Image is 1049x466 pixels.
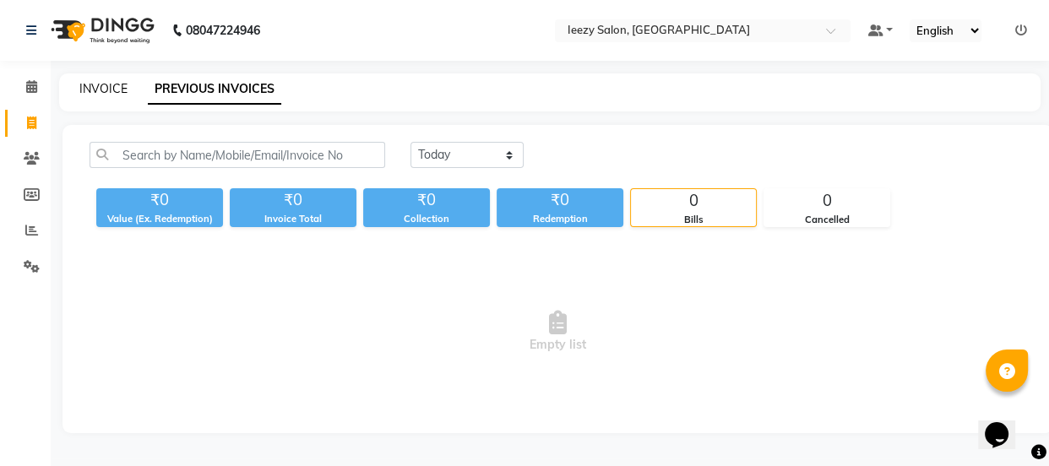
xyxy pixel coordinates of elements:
[186,7,260,54] b: 08047224946
[978,398,1032,449] iframe: chat widget
[230,212,356,226] div: Invoice Total
[363,188,490,212] div: ₹0
[631,189,756,213] div: 0
[230,188,356,212] div: ₹0
[631,213,756,227] div: Bills
[764,189,889,213] div: 0
[90,142,385,168] input: Search by Name/Mobile/Email/Invoice No
[43,7,159,54] img: logo
[79,81,128,96] a: INVOICE
[90,247,1026,416] span: Empty list
[96,212,223,226] div: Value (Ex. Redemption)
[363,212,490,226] div: Collection
[497,188,623,212] div: ₹0
[96,188,223,212] div: ₹0
[764,213,889,227] div: Cancelled
[497,212,623,226] div: Redemption
[148,74,281,105] a: PREVIOUS INVOICES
